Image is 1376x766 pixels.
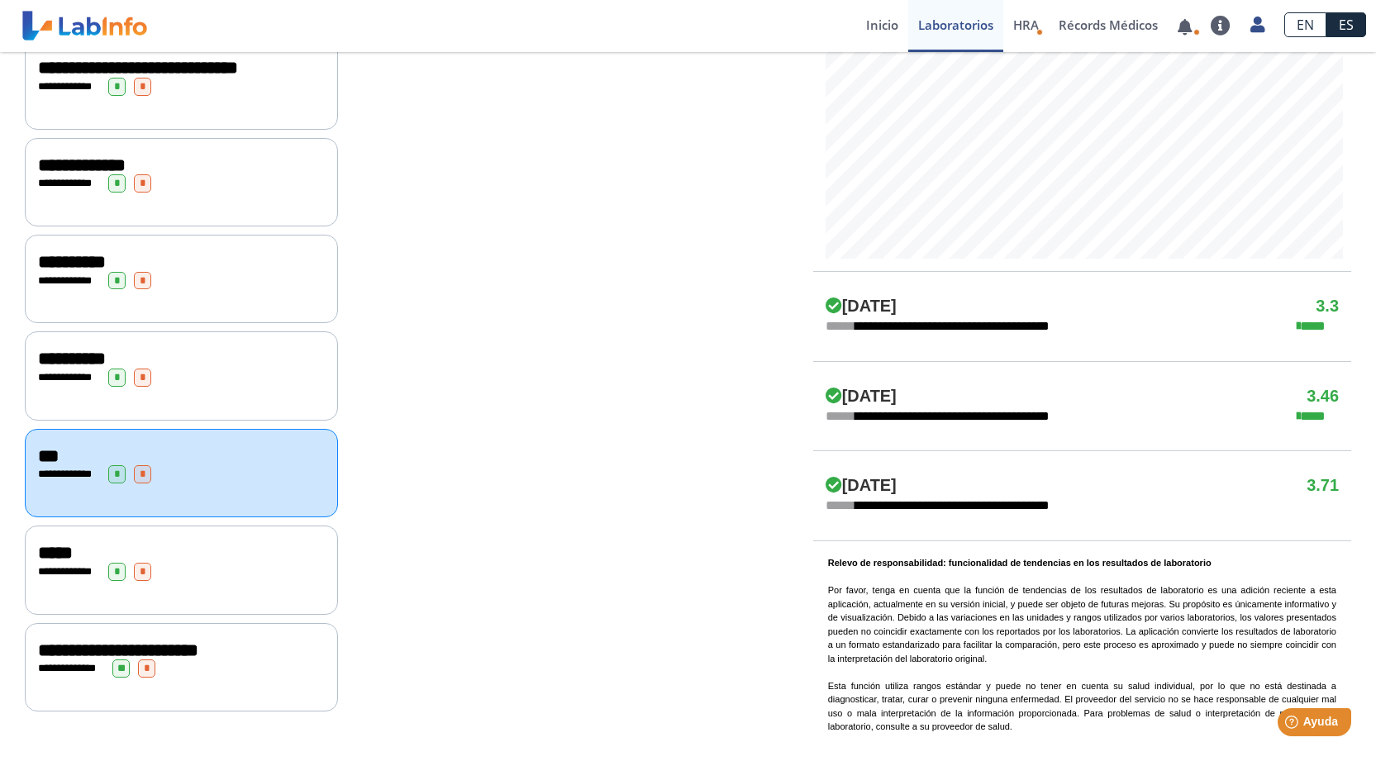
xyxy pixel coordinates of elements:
[826,387,897,407] h4: [DATE]
[828,558,1212,568] b: Relevo de responsabilidad: funcionalidad de tendencias en los resultados de laboratorio
[1229,702,1358,748] iframe: Help widget launcher
[826,476,897,496] h4: [DATE]
[1307,476,1339,496] h4: 3.71
[1284,12,1326,37] a: EN
[1013,17,1039,33] span: HRA
[1326,12,1366,37] a: ES
[1307,387,1339,407] h4: 3.46
[826,297,897,316] h4: [DATE]
[828,556,1336,734] p: Por favor, tenga en cuenta que la función de tendencias de los resultados de laboratorio es una a...
[1316,297,1339,316] h4: 3.3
